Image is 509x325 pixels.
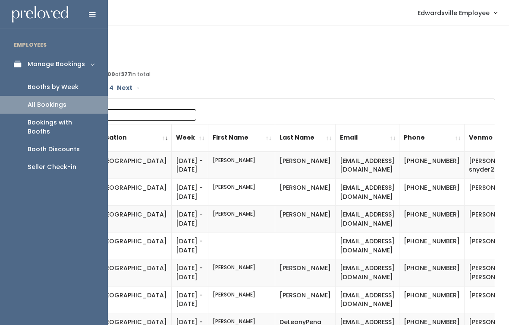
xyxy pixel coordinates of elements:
td: [PHONE_NUMBER] [399,152,465,179]
td: [EMAIL_ADDRESS][DOMAIN_NAME] [336,259,399,286]
td: [PERSON_NAME] [275,179,336,206]
td: [GEOGRAPHIC_DATA] [94,179,172,206]
td: [DATE] - [DATE] [172,152,208,179]
td: [EMAIL_ADDRESS][DOMAIN_NAME] [336,233,399,259]
td: [PHONE_NUMBER] [399,233,465,259]
td: [DATE] - [DATE] [172,179,208,206]
td: [EMAIL_ADDRESS][DOMAIN_NAME] [336,206,399,233]
img: preloved logo [12,6,68,23]
label: Search: [55,109,196,121]
div: Booths by Week [28,83,79,92]
td: [PERSON_NAME] [275,152,336,179]
td: [PERSON_NAME] [275,286,336,313]
td: [GEOGRAPHIC_DATA] [94,286,172,313]
td: [PHONE_NUMBER] [399,206,465,233]
td: [PERSON_NAME] [275,206,336,233]
a: Page 4 [107,82,115,94]
th: Week: activate to sort column ascending [172,124,208,152]
th: Location: activate to sort column ascending [94,124,172,152]
td: [GEOGRAPHIC_DATA] [94,206,172,233]
td: [PERSON_NAME] [208,179,275,206]
div: Pagination [48,82,491,94]
td: [PERSON_NAME] [208,152,275,179]
td: [GEOGRAPHIC_DATA] [94,152,172,179]
th: Last Name: activate to sort column ascending [275,124,336,152]
td: [DATE] - [DATE] [172,259,208,286]
div: Booth Discounts [28,145,80,154]
h4: All Bookings [44,40,495,50]
th: First Name: activate to sort column ascending [208,124,275,152]
div: All Bookings [28,100,66,109]
td: [GEOGRAPHIC_DATA] [94,233,172,259]
td: [PERSON_NAME] [208,206,275,233]
div: Seller Check-in [28,162,76,172]
a: Edwardsville Employee [409,3,506,22]
span: Edwardsville Employee [418,8,490,18]
th: Email: activate to sort column ascending [336,124,399,152]
td: [EMAIL_ADDRESS][DOMAIN_NAME] [336,179,399,206]
td: [DATE] - [DATE] [172,233,208,259]
input: Search: [86,109,196,121]
td: [EMAIL_ADDRESS][DOMAIN_NAME] [336,152,399,179]
td: [PERSON_NAME] [208,259,275,286]
td: [PERSON_NAME] [208,286,275,313]
td: [PERSON_NAME] [275,259,336,286]
td: [EMAIL_ADDRESS][DOMAIN_NAME] [336,286,399,313]
b: 377 [121,70,131,78]
div: Bookings with Booths [28,118,94,136]
a: Next → [115,82,141,94]
div: Manage Bookings [28,60,85,69]
td: [GEOGRAPHIC_DATA] [94,259,172,286]
td: [PHONE_NUMBER] [399,259,465,286]
td: [DATE] - [DATE] [172,286,208,313]
td: [PHONE_NUMBER] [399,286,465,313]
td: [DATE] - [DATE] [172,206,208,233]
div: Displaying Booking of in total [48,70,491,78]
td: [PHONE_NUMBER] [399,179,465,206]
th: Phone: activate to sort column ascending [399,124,465,152]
